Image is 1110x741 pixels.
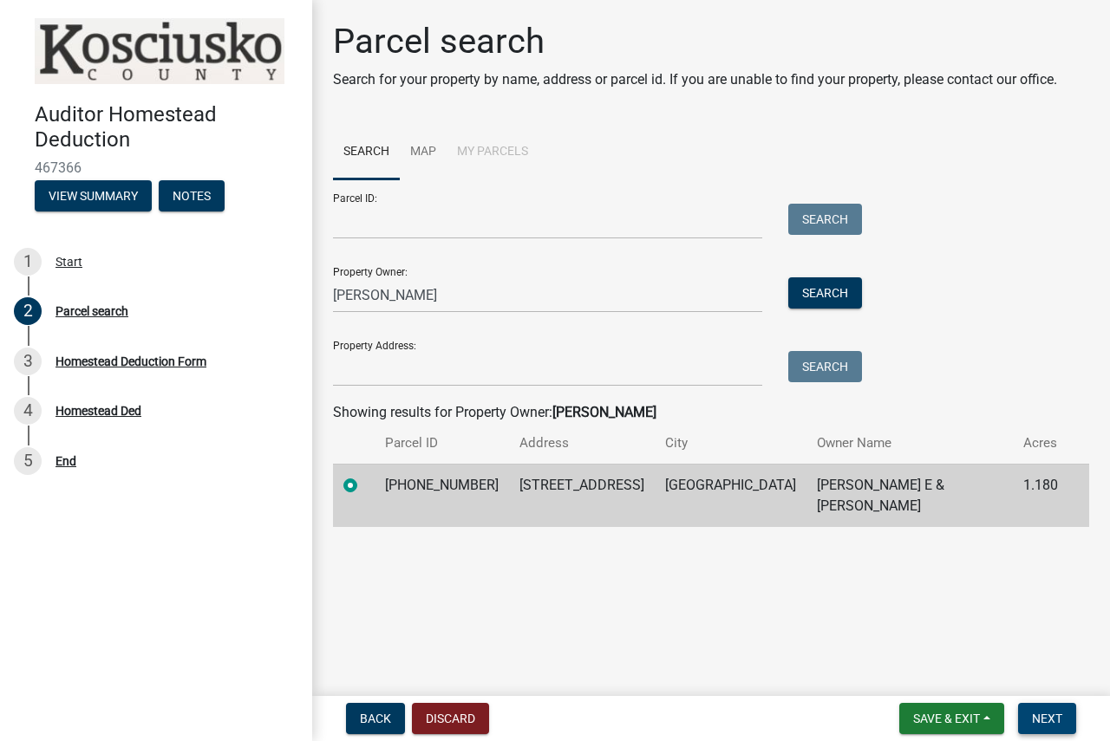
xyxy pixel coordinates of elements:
[35,102,298,153] h4: Auditor Homestead Deduction
[14,397,42,425] div: 4
[1032,712,1062,725] span: Next
[788,351,862,382] button: Search
[35,190,152,204] wm-modal-confirm: Summary
[159,190,225,204] wm-modal-confirm: Notes
[509,464,655,527] td: [STREET_ADDRESS]
[899,703,1004,734] button: Save & Exit
[14,297,42,325] div: 2
[14,348,42,375] div: 3
[333,21,1057,62] h1: Parcel search
[913,712,980,725] span: Save & Exit
[55,405,141,417] div: Homestead Ded
[35,18,284,84] img: Kosciusko County, Indiana
[1018,703,1076,734] button: Next
[806,423,1013,464] th: Owner Name
[55,256,82,268] div: Start
[806,464,1013,527] td: [PERSON_NAME] E & [PERSON_NAME]
[412,703,489,734] button: Discard
[159,180,225,211] button: Notes
[655,423,806,464] th: City
[55,305,128,317] div: Parcel search
[788,277,862,309] button: Search
[655,464,806,527] td: [GEOGRAPHIC_DATA]
[14,248,42,276] div: 1
[55,355,206,367] div: Homestead Deduction Form
[788,204,862,235] button: Search
[333,125,400,180] a: Search
[509,423,655,464] th: Address
[400,125,447,180] a: Map
[35,180,152,211] button: View Summary
[1013,423,1068,464] th: Acres
[375,423,509,464] th: Parcel ID
[14,447,42,475] div: 5
[360,712,391,725] span: Back
[346,703,405,734] button: Back
[375,464,509,527] td: [PHONE_NUMBER]
[1013,464,1068,527] td: 1.180
[55,455,76,467] div: End
[35,159,277,176] span: 467366
[333,402,1089,423] div: Showing results for Property Owner:
[552,404,656,420] strong: [PERSON_NAME]
[333,69,1057,90] p: Search for your property by name, address or parcel id. If you are unable to find your property, ...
